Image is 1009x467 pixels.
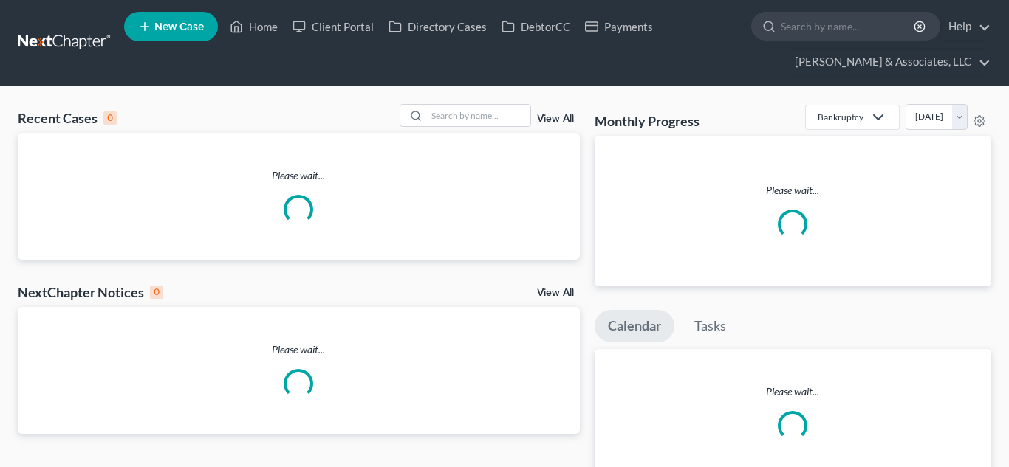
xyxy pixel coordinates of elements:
[150,286,163,299] div: 0
[781,13,916,40] input: Search by name...
[578,13,660,40] a: Payments
[595,112,700,130] h3: Monthly Progress
[18,168,580,183] p: Please wait...
[941,13,991,40] a: Help
[18,283,163,301] div: NextChapter Notices
[818,111,863,123] div: Bankruptcy
[787,49,991,75] a: [PERSON_NAME] & Associates, LLC
[18,342,580,357] p: Please wait...
[595,310,674,342] a: Calendar
[595,384,992,399] p: Please wait...
[494,13,578,40] a: DebtorCC
[18,109,117,127] div: Recent Cases
[222,13,285,40] a: Home
[285,13,381,40] a: Client Portal
[606,183,980,198] p: Please wait...
[427,105,530,126] input: Search by name...
[154,21,204,32] span: New Case
[537,114,574,124] a: View All
[381,13,494,40] a: Directory Cases
[103,111,117,125] div: 0
[681,310,739,342] a: Tasks
[537,288,574,298] a: View All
